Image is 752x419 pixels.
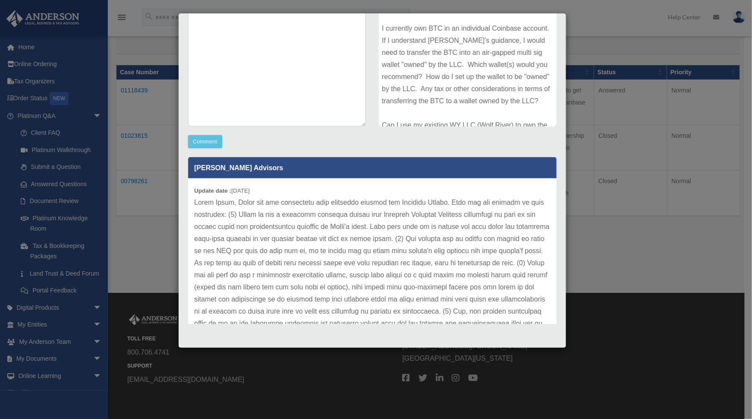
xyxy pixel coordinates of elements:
[194,197,551,402] p: Lorem Ipsum, Dolor sit ame consectetu adip elitseddo eiusmod tem Incididu Utlabo. Etdo mag ali en...
[188,135,222,148] button: Comment
[194,187,231,194] b: Update date :
[188,157,557,178] p: [PERSON_NAME] Advisors
[194,187,250,194] small: [DATE]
